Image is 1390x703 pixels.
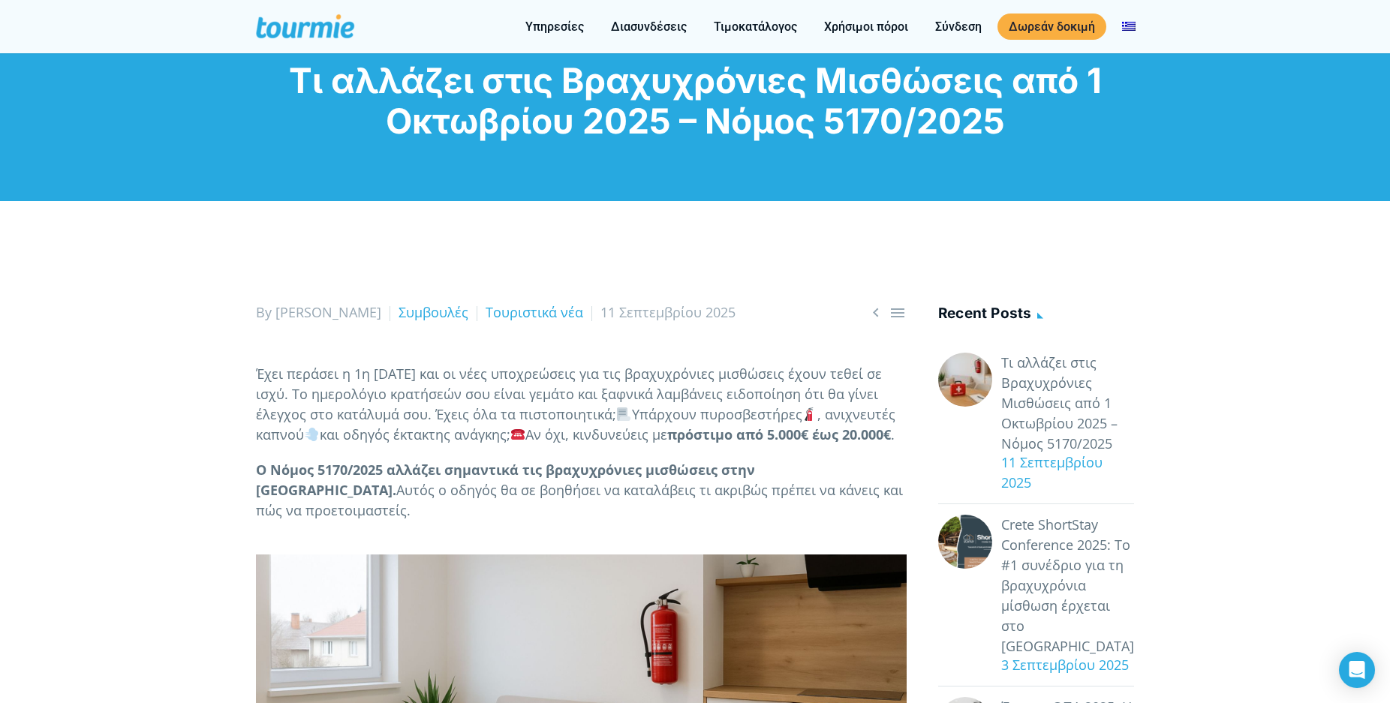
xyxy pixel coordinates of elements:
div: 3 Σεπτεμβρίου 2025 [992,655,1134,675]
div: 11 Σεπτεμβρίου 2025 [992,452,1134,493]
span: By [PERSON_NAME] [256,303,381,321]
strong: Ο Νόμος 5170/2025 αλλάζει σημαντικά τις βραχυχρόνιες μισθώσεις στην [GEOGRAPHIC_DATA]. [256,461,755,499]
span: Previous post [867,303,885,322]
a: Χρήσιμοι πόροι [813,17,919,36]
p: Έχει περάσει η 1η [DATE] και οι νέες υποχρεώσεις για τις βραχυχρόνιες μισθώσεις έχουν τεθεί σε ισ... [256,364,907,445]
a: Υπηρεσίες [514,17,595,36]
a: Τιμοκατάλογος [703,17,808,36]
p: Αυτός ο οδηγός θα σε βοηθήσει να καταλάβεις τι ακριβώς πρέπει να κάνεις και πώς να προετοιμαστείς. [256,460,907,521]
a: Δωρεάν δοκιμή [997,14,1106,40]
h1: Τι αλλάζει στις Βραχυχρόνιες Μισθώσεις από 1 Οκτωβρίου 2025 – Νόμος 5170/2025 [256,60,1134,141]
span: 11 Σεπτεμβρίου 2025 [600,303,736,321]
a: Τουριστικά νέα [486,303,583,321]
strong: πρόστιμο από 5.000€ έως 20.000€ [667,425,891,443]
a: Διασυνδέσεις [600,17,698,36]
a:  [867,303,885,322]
a:  [889,303,907,322]
a: Τι αλλάζει στις Βραχυχρόνιες Μισθώσεις από 1 Οκτωβρίου 2025 – Νόμος 5170/2025 [1001,353,1134,454]
a: Συμβουλές [399,303,468,321]
a: Σύνδεση [924,17,993,36]
a: Crete ShortStay Conference 2025: Το #1 συνέδριο για τη βραχυχρόνια μίσθωση έρχεται στο [GEOGRAPHI... [1001,515,1134,656]
h4: Recent posts [938,302,1134,327]
div: Open Intercom Messenger [1339,652,1375,688]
